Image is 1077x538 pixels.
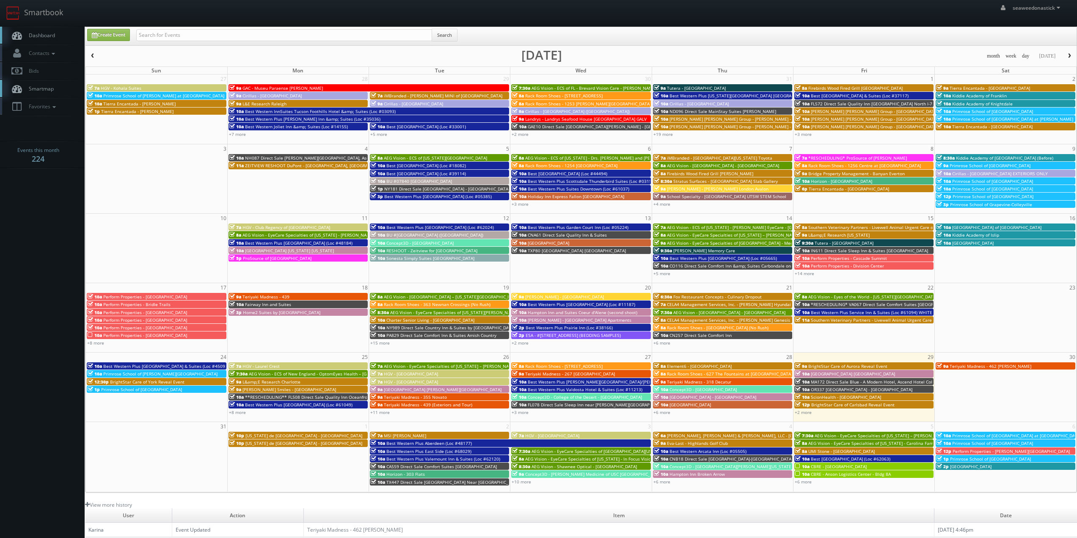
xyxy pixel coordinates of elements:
[88,301,102,307] span: 10a
[242,363,280,369] span: HGV - Laurel Crest
[654,309,672,315] span: 7:30a
[937,116,951,122] span: 10a
[386,317,474,323] span: Charter Senior Living - [GEOGRAPHIC_DATA]
[88,309,102,315] span: 10a
[512,116,524,122] span: 9a
[512,317,526,323] span: 10a
[669,101,729,107] span: Cirillas - [GEOGRAPHIC_DATA]
[371,155,383,161] span: 8a
[808,363,887,369] span: BrightStar Care of Aurora Reveal Event
[937,85,948,91] span: 9a
[101,85,141,91] span: HGV - Kohala Suites
[384,155,487,161] span: AEG Vision - ECS of [US_STATE][GEOGRAPHIC_DATA]
[808,163,921,168] span: Rack Room Shoes - 1256 Centre at [GEOGRAPHIC_DATA]
[950,201,1032,207] span: Primrose School of Grapevine-Colleyville
[525,155,677,161] span: AEG Vision - ECS of [US_STATE] - Drs. [PERSON_NAME] and [PERSON_NAME]
[245,108,396,114] span: Best Western InnSuites Tucson Foothills Hotel &amp; Suites (Loc #03093)
[25,32,55,39] span: Dashboard
[795,131,812,137] a: +3 more
[512,108,524,114] span: 9a
[88,363,102,369] span: 10a
[937,224,951,230] span: 10a
[1019,51,1033,61] button: day
[512,131,529,137] a: +2 more
[512,240,526,246] span: 10a
[384,294,566,300] span: AEG Vision - [GEOGRAPHIC_DATA] – [US_STATE][GEOGRAPHIC_DATA]. ([GEOGRAPHIC_DATA])
[242,232,452,238] span: AEG Vision - EyeCare Specialties of [US_STATE] - [PERSON_NAME] Eyecare Associates - [PERSON_NAME]
[88,93,102,99] span: 10a
[952,186,1033,192] span: Primrose School of [GEOGRAPHIC_DATA]
[512,294,524,300] span: 9a
[229,294,241,300] span: 9a
[386,325,559,331] span: NY989 Direct Sale Country Inn & Suites by [GEOGRAPHIC_DATA], [GEOGRAPHIC_DATA]
[512,85,530,91] span: 7:30a
[653,201,670,207] a: +4 more
[87,340,104,346] a: +8 more
[25,50,57,57] span: Contacts
[512,248,526,254] span: 10a
[937,201,949,207] span: 3p
[795,309,810,315] span: 10a
[525,163,617,168] span: Rack Room Shoes - 1254 [GEOGRAPHIC_DATA]
[811,116,980,122] span: [PERSON_NAME] [PERSON_NAME] Group - [GEOGRAPHIC_DATA] - [STREET_ADDRESS]
[229,232,241,238] span: 8a
[654,108,668,114] span: 10a
[669,108,776,114] span: ND096 Direct Sale MainStay Suites [PERSON_NAME]
[669,124,830,130] span: [PERSON_NAME] [PERSON_NAME] Group - [PERSON_NAME] - [STREET_ADDRESS]
[654,224,666,230] span: 7a
[952,171,1048,177] span: Cirillas - [GEOGRAPHIC_DATA] EXTERIORS ONLY
[667,240,833,246] span: AEG Vision - EyeCare Specialties of [GEOGRAPHIC_DATA] - Medfield Eye Associates
[673,294,762,300] span: Fox Restaurant Concepts - Culinary Dropout
[370,340,390,346] a: +15 more
[528,301,635,307] span: Best Western Plus [GEOGRAPHIC_DATA] (Loc #11187)
[667,317,790,323] span: CELA4 Management Services, Inc. - [PERSON_NAME] Genesis
[673,178,778,184] span: Stratus Surfaces - [GEOGRAPHIC_DATA] Slab Gallery
[795,263,810,269] span: 10a
[937,193,951,199] span: 12p
[937,93,951,99] span: 10a
[950,163,1030,168] span: Primrose School of [GEOGRAPHIC_DATA]
[6,6,20,20] img: smartbook-logo.png
[229,309,242,315] span: 3p
[937,101,951,107] span: 10a
[808,232,870,238] span: L&amp;E Research [US_STATE]
[371,124,385,130] span: 10a
[669,93,842,99] span: Best Western Plus [US_STATE][GEOGRAPHIC_DATA] [GEOGRAPHIC_DATA] (Loc #37096)
[937,232,951,238] span: 10a
[937,186,951,192] span: 10a
[937,240,951,246] span: 10a
[386,163,466,168] span: Best [GEOGRAPHIC_DATA] (Loc #18082)
[525,101,651,107] span: Rack Room Shoes - 1253 [PERSON_NAME][GEOGRAPHIC_DATA]
[390,309,558,315] span: AEG Vision - EyeCare Specialties of [US_STATE][PERSON_NAME] Eyecare Associates
[229,163,244,168] span: 11a
[795,224,807,230] span: 8a
[512,163,524,168] span: 8a
[371,224,385,230] span: 10a
[956,155,1053,161] span: Kiddie Academy of [GEOGRAPHIC_DATA] (Before)
[984,51,1003,61] button: month
[229,255,242,261] span: 5p
[528,124,686,130] span: GAE10 Direct Sale [GEOGRAPHIC_DATA][PERSON_NAME] - [GEOGRAPHIC_DATA]
[654,248,672,254] span: 9:30a
[512,155,524,161] span: 8a
[667,163,779,168] span: AEG Vision - [GEOGRAPHIC_DATA] - [GEOGRAPHIC_DATA]
[654,93,668,99] span: 10a
[667,193,786,199] span: School Specialty - [GEOGRAPHIC_DATA] UTSW STEM School
[667,171,753,177] span: Firebirds Wood Fired Grill [PERSON_NAME]
[512,301,526,307] span: 10a
[795,240,813,246] span: 9:30a
[654,101,668,107] span: 10a
[525,294,604,300] span: [PERSON_NAME] - [GEOGRAPHIC_DATA]
[667,224,874,230] span: AEG Vision - ECS of [US_STATE] - [PERSON_NAME] EyeCare - [GEOGRAPHIC_DATA] ([GEOGRAPHIC_DATA])
[371,294,383,300] span: 8a
[229,155,244,161] span: 10a
[937,363,948,369] span: 9a
[795,248,810,254] span: 10a
[654,163,666,168] span: 8a
[512,363,524,369] span: 8a
[654,85,666,91] span: 9a
[242,93,302,99] span: Cirillas - [GEOGRAPHIC_DATA]
[384,93,502,99] span: iMBranded - [PERSON_NAME] MINI of [GEOGRAPHIC_DATA]
[528,193,624,199] span: Holiday Inn Express Fallon [GEOGRAPHIC_DATA]
[654,178,672,184] span: 8:30a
